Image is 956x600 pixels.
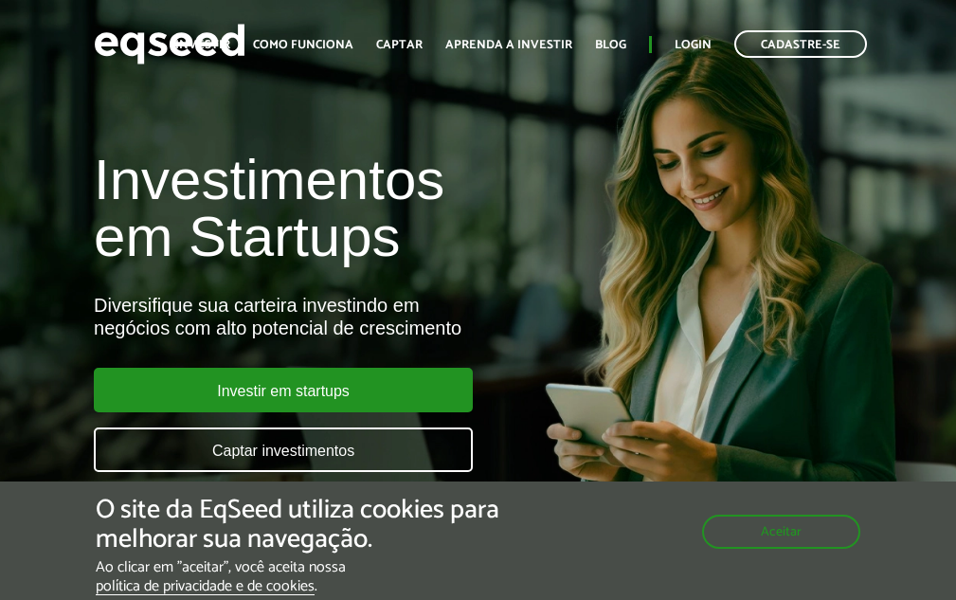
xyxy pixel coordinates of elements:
a: Captar investimentos [94,427,473,472]
a: Investir em startups [94,368,473,412]
a: Blog [595,39,626,51]
h5: O site da EqSeed utiliza cookies para melhorar sua navegação. [96,496,554,555]
a: Cadastre-se [734,30,867,58]
a: Login [675,39,712,51]
a: Captar [376,39,423,51]
a: política de privacidade e de cookies [96,579,315,595]
a: Investir [175,39,230,51]
button: Aceitar [702,515,860,549]
h1: Investimentos em Startups [94,152,544,265]
div: Diversifique sua carteira investindo em negócios com alto potencial de crescimento [94,294,544,339]
img: EqSeed [94,19,245,69]
a: Como funciona [253,39,353,51]
a: Aprenda a investir [445,39,572,51]
p: Ao clicar em "aceitar", você aceita nossa . [96,558,554,594]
